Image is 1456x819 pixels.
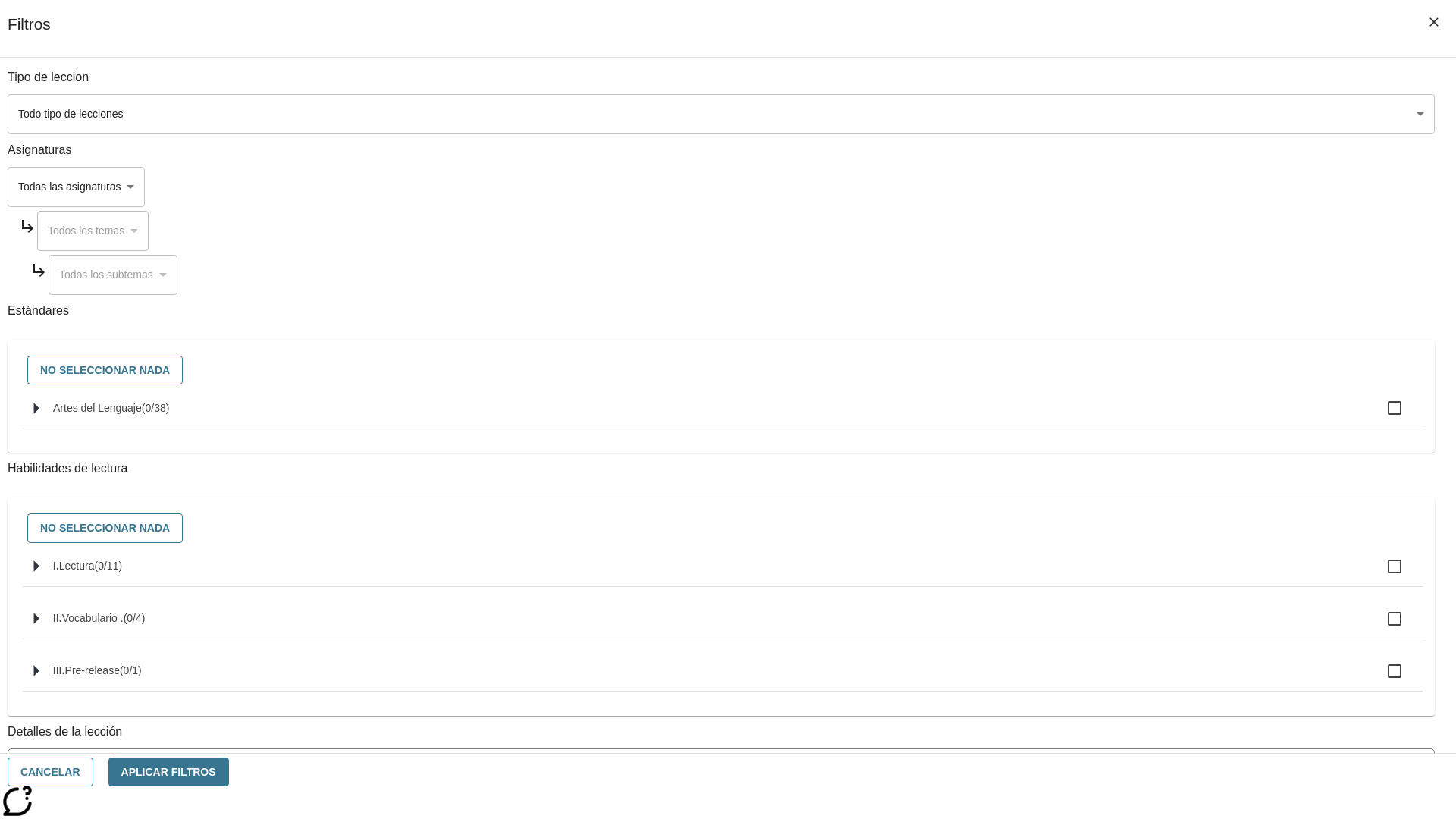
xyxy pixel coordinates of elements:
ul: Seleccione habilidades [23,547,1423,704]
button: Cancelar [8,758,93,787]
span: Vocabulario . [62,612,124,624]
div: Seleccione estándares [20,352,1423,389]
span: III. [53,664,65,676]
h1: Filtros [8,15,51,57]
p: Habilidades de lectura [8,460,1435,478]
button: Cerrar los filtros del Menú lateral [1418,6,1450,38]
div: Seleccione una Asignatura [37,211,149,251]
span: 0 estándares seleccionados/4 estándares en grupo [124,612,146,624]
p: Tipo de leccion [8,69,1435,86]
span: Artes del Lenguaje [53,402,142,414]
span: Pre-release [65,664,120,676]
div: La Actividad cubre los factores a considerar para el ajuste automático del lexile [8,749,1434,782]
span: II. [53,612,62,624]
div: Seleccione un tipo de lección [8,94,1435,134]
p: Detalles de la lección [8,723,1435,741]
div: Seleccione una Asignatura [8,167,145,207]
span: 0 estándares seleccionados/1 estándares en grupo [120,664,142,676]
span: 0 estándares seleccionados/38 estándares en grupo [142,402,170,414]
p: Asignaturas [8,142,1435,159]
button: No seleccionar nada [27,513,183,543]
span: Lectura [59,560,95,572]
span: I. [53,560,59,572]
button: Aplicar Filtros [108,758,229,787]
ul: Seleccione estándares [23,388,1423,441]
p: Estándares [8,303,1435,320]
button: No seleccionar nada [27,356,183,385]
div: Seleccione habilidades [20,510,1423,547]
div: Seleccione una Asignatura [49,255,177,295]
span: 0 estándares seleccionados/11 estándares en grupo [94,560,122,572]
